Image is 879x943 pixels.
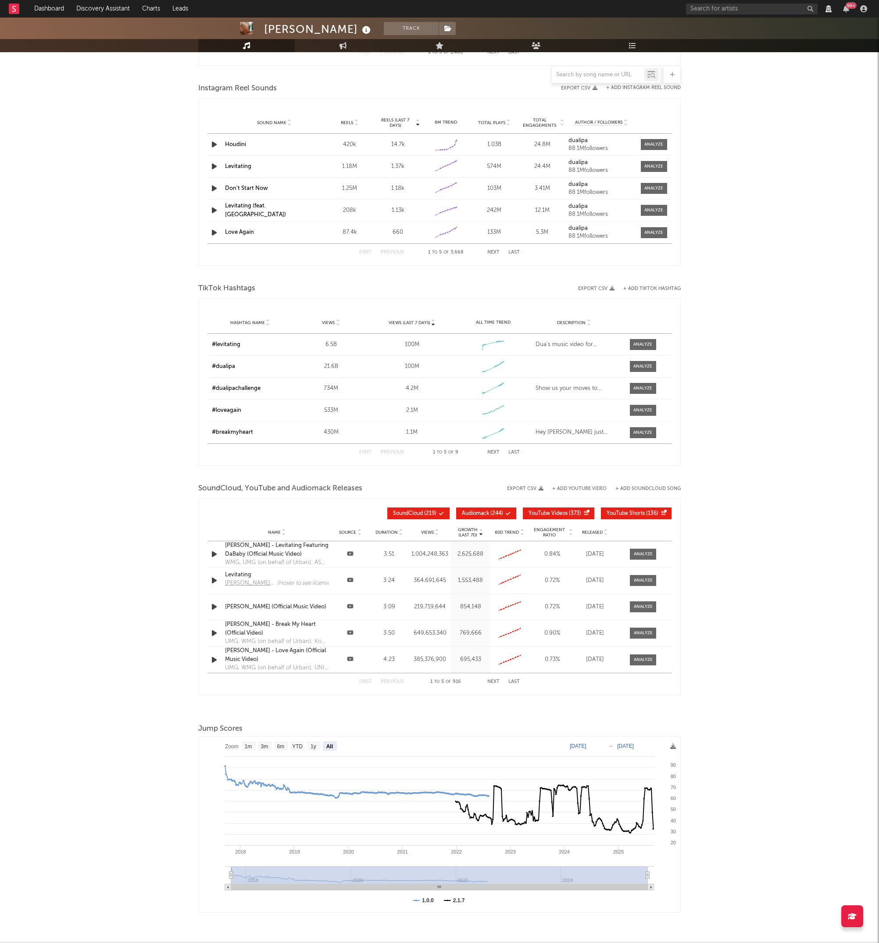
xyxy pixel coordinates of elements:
div: 3.41M [521,184,565,193]
div: 3:50 [372,629,407,638]
button: Previous [381,450,404,455]
a: #breakmyheart [212,429,253,435]
div: 574M [472,162,516,171]
button: First [359,450,372,455]
a: [PERSON_NAME] - Levitating Featuring DaBaby (Official Music Video) [225,541,329,558]
div: 0.90 % [531,629,573,638]
button: YouTube Videos(373) [523,507,594,519]
a: Levitating [225,164,251,169]
span: Name [268,530,281,535]
span: Engagement Ratio [531,527,568,538]
div: 2.1M [374,406,450,415]
text: 1y [311,743,316,750]
div: 103M [472,184,516,193]
text: 2025 [613,849,624,854]
button: + Add Instagram Reel Sound [606,86,681,90]
text: 20 [671,840,676,845]
div: 385,376,900 [411,655,449,664]
strong: dualipa [568,182,588,187]
div: 769,666 [453,629,488,638]
text: 2019 [289,849,300,854]
button: Last [508,250,520,255]
text: 80 [671,774,676,779]
div: 88.1M followers [568,146,634,152]
div: 0.72 % [531,603,573,611]
div: 1.18k [376,184,420,193]
div: [PERSON_NAME] - Break My Heart (Official Video) [225,620,329,637]
a: Don't Start Now [225,186,268,191]
div: WMG, UMG (on behalf of Urban); ASCAP, Sony Music Publishing, Kobalt Music Publishing, PEDL, [PERS... [225,558,329,567]
div: 6M Trend [424,119,468,126]
span: Reels (last 7 days) [376,118,414,128]
text: 2021 [397,849,408,854]
span: to [432,50,437,54]
div: 1 5 3,668 [422,247,470,258]
button: + Add YouTube Video [552,486,607,491]
div: 0.72 % [531,576,573,585]
a: [PERSON_NAME] - Topic [225,579,277,590]
strong: dualipa [568,225,588,231]
text: 2022 [451,849,462,854]
div: (Hover to see licensed songs) [277,579,349,588]
div: 1,004,248,363 [411,550,449,559]
span: Description [557,320,586,325]
div: 1.25M [328,184,372,193]
span: Jump Scores [198,724,243,734]
strong: dualipa [568,160,588,165]
text: 6m [277,743,285,750]
span: to [434,680,439,684]
text: 40 [671,818,676,823]
a: #dualipa [212,364,235,369]
span: to [432,250,437,254]
div: Show us your moves to [PERSON_NAME]'s song, "Don't Start Now." [536,384,612,393]
span: SoundCloud [393,511,423,516]
p: Growth [458,527,478,532]
div: + Add YouTube Video [543,486,607,491]
button: Track [384,22,439,35]
a: Levitating [225,571,329,579]
a: dualipa [568,138,634,144]
div: 4:23 [372,655,407,664]
a: dualipa [568,204,634,210]
span: Total Plays [478,120,505,125]
button: YouTube Shorts(136) [601,507,672,519]
span: Released [582,530,603,535]
button: Last [508,50,520,55]
a: [PERSON_NAME] - Love Again (Official Music Video) [225,647,329,664]
button: Audiomack(244) [456,507,516,519]
button: Previous [381,250,404,255]
div: 14.7k [376,140,420,149]
text: [DATE] [617,743,634,749]
button: Next [487,450,500,455]
div: [DATE] [577,629,612,638]
strong: dualipa [568,204,588,209]
div: 1.37k [376,162,420,171]
div: 1 5 916 [422,677,470,687]
span: ( 373 ) [529,511,581,516]
button: Export CSV [561,86,597,91]
a: [PERSON_NAME] (Official Music Video) [225,603,329,611]
div: 0.84 % [531,550,573,559]
text: 1m [245,743,252,750]
span: Hashtag Name [230,320,265,325]
span: of [446,680,451,684]
a: dualipa [568,225,634,232]
div: 5.3M [521,228,565,237]
div: 133M [472,228,516,237]
a: #levitating [212,342,240,347]
span: Views (last 7 days) [389,320,430,325]
p: (Last 7d) [458,532,478,538]
div: 100M [374,362,450,371]
div: UMG, WMG (on behalf of Urban); UNIAO BRASILEIRA DE EDITORAS DE MUSICA - UBEM, [PERSON_NAME], UMPG... [225,664,329,672]
div: 3:51 [372,550,407,559]
div: 734M [293,384,370,393]
div: 854,148 [453,603,488,611]
div: 364,691,645 [411,576,449,585]
div: 430M [293,428,370,437]
div: 695,433 [453,655,488,664]
span: of [443,50,449,54]
div: Dua's music video for Levitating has arrived, and it was made with you, on TikTok. To celebrate, ... [536,340,612,349]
